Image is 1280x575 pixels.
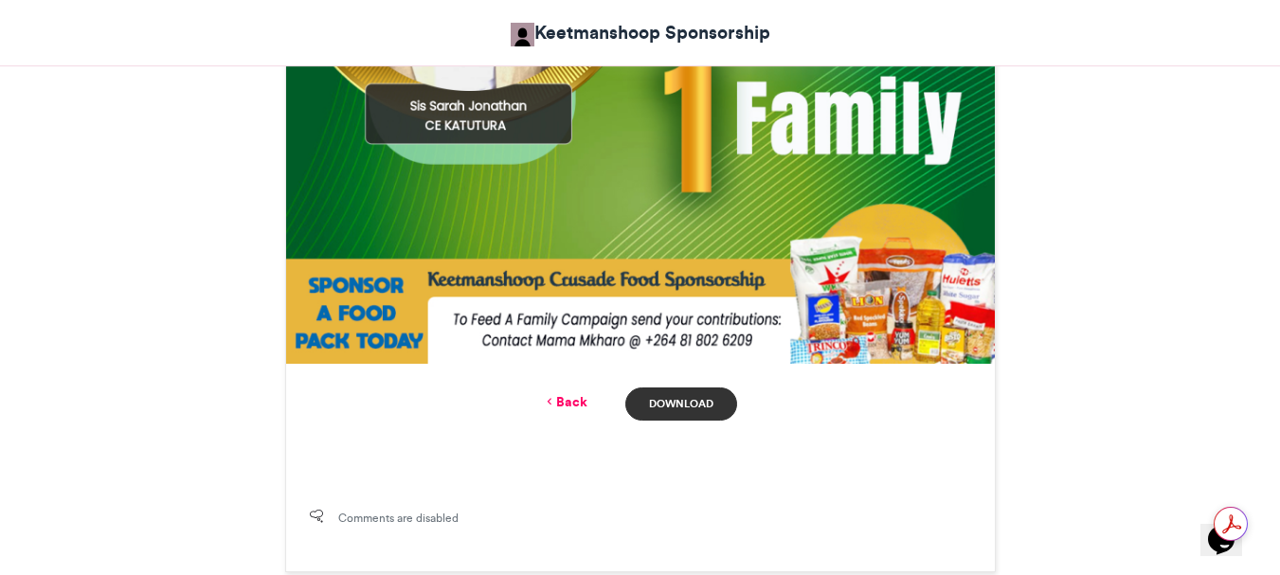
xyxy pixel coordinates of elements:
span: Comments are disabled [338,510,459,527]
img: Keetmanshoop Sponsorship [511,23,534,46]
iframe: chat widget [1200,499,1261,556]
a: Keetmanshoop Sponsorship [511,19,770,46]
a: Back [543,392,587,412]
a: Download [625,387,736,421]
